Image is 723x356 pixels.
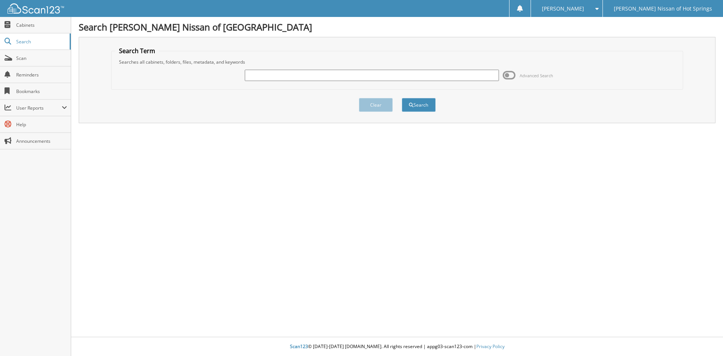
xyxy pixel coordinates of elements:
[16,38,66,45] span: Search
[115,47,159,55] legend: Search Term
[402,98,436,112] button: Search
[16,88,67,95] span: Bookmarks
[685,320,723,356] iframe: Chat Widget
[16,72,67,78] span: Reminders
[79,21,715,33] h1: Search [PERSON_NAME] Nissan of [GEOGRAPHIC_DATA]
[520,73,553,78] span: Advanced Search
[542,6,584,11] span: [PERSON_NAME]
[8,3,64,14] img: scan123-logo-white.svg
[71,338,723,356] div: © [DATE]-[DATE] [DOMAIN_NAME]. All rights reserved | appg03-scan123-com |
[16,105,62,111] span: User Reports
[16,22,67,28] span: Cabinets
[614,6,712,11] span: [PERSON_NAME] Nissan of Hot Springs
[16,55,67,61] span: Scan
[16,121,67,128] span: Help
[359,98,393,112] button: Clear
[115,59,679,65] div: Searches all cabinets, folders, files, metadata, and keywords
[476,343,505,350] a: Privacy Policy
[290,343,308,350] span: Scan123
[16,138,67,144] span: Announcements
